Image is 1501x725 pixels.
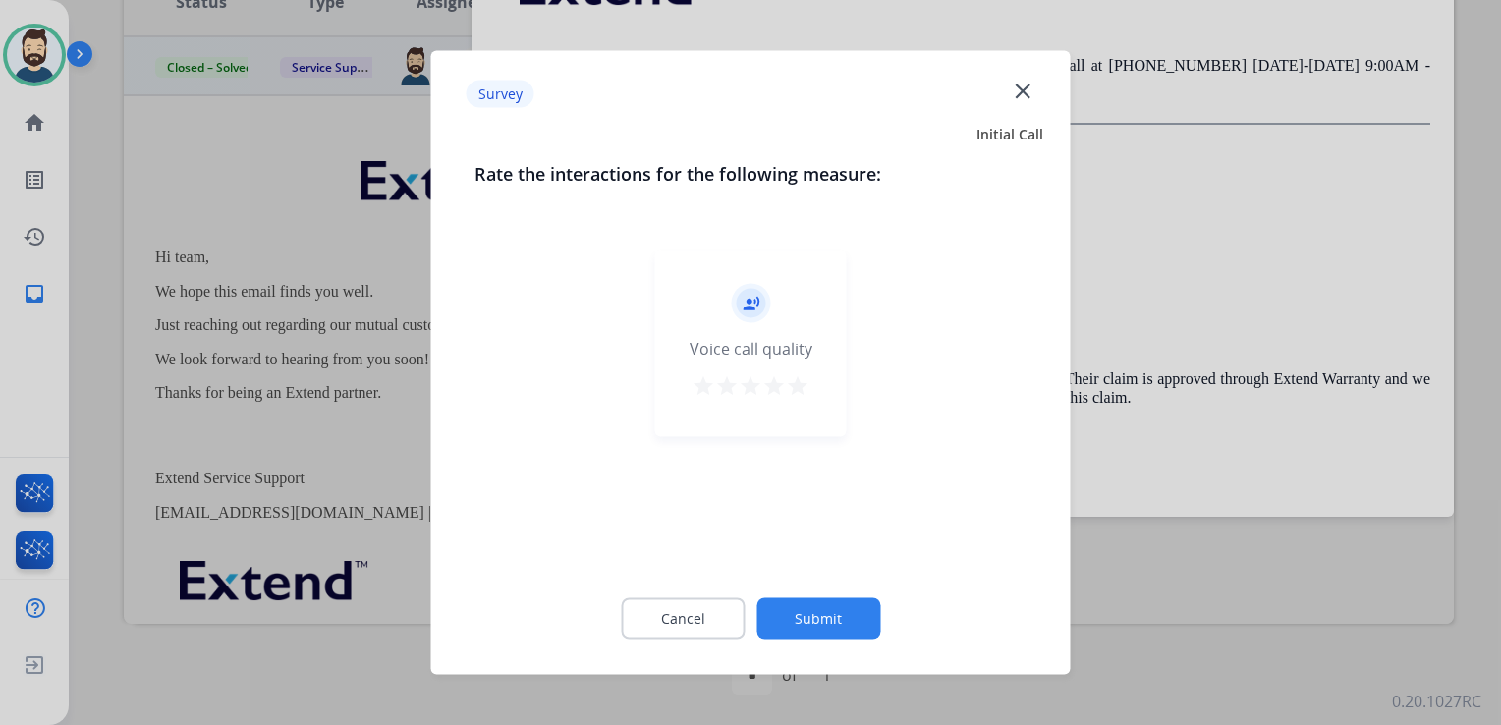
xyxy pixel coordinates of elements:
[692,374,715,398] mat-icon: star
[742,295,759,312] mat-icon: record_voice_over
[690,337,812,361] div: Voice call quality
[715,374,739,398] mat-icon: star
[762,374,786,398] mat-icon: star
[621,598,745,640] button: Cancel
[467,80,534,107] p: Survey
[474,160,1028,188] h3: Rate the interactions for the following measure:
[786,374,809,398] mat-icon: star
[756,598,880,640] button: Submit
[739,374,762,398] mat-icon: star
[1010,78,1035,103] mat-icon: close
[1392,690,1481,713] p: 0.20.1027RC
[976,125,1043,144] span: Initial Call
